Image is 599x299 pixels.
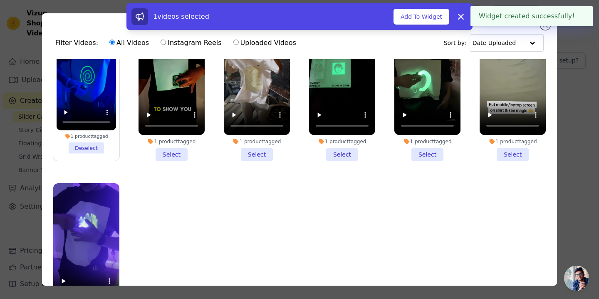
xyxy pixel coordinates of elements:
div: Widget created successfully! [470,6,593,26]
div: Sort by: [444,34,544,52]
button: Close [575,11,584,21]
label: All Videos [109,37,149,48]
div: 1 product tagged [480,138,546,145]
label: Uploaded Videos [233,37,297,48]
a: Open chat [564,266,589,291]
span: 1 videos selected [153,12,209,20]
div: Filter Videos: [55,33,301,52]
div: 1 product tagged [394,138,460,145]
div: 1 product tagged [224,138,290,145]
div: 1 product tagged [57,133,116,139]
button: Add To Widget [394,9,449,25]
div: 1 product tagged [139,138,205,145]
label: Instagram Reels [160,37,222,48]
div: 1 product tagged [309,138,375,145]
